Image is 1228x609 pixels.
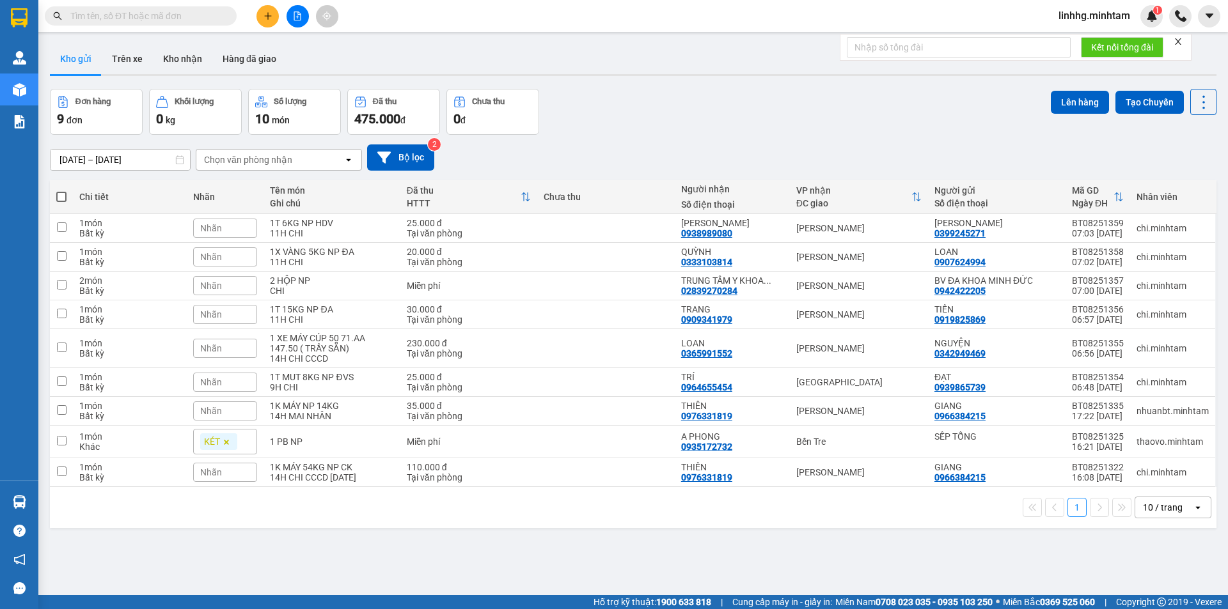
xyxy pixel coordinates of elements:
div: Chi tiết [79,192,180,202]
div: chi.minhtam [1137,281,1209,291]
div: 30.000 đ [407,304,531,314]
div: 11H CHI [270,314,393,325]
div: 0399245271 [934,228,986,238]
span: Miền Bắc [1003,595,1095,609]
span: linhhg.minhtam [1048,8,1140,24]
span: kg [166,115,175,125]
span: | [721,595,723,609]
div: CHI [270,286,393,296]
div: Tại văn phòng [407,411,531,421]
div: 0942422205 [934,286,986,296]
span: Nhãn [200,281,222,291]
div: 16:08 [DATE] [1072,472,1124,482]
button: Bộ lọc [367,144,434,171]
div: 0365991552 [681,348,732,358]
div: BT08251356 [1072,304,1124,314]
span: 1 [1155,6,1160,15]
div: 25.000 đ [407,372,531,382]
div: NGUYỆN [934,338,1059,348]
th: Toggle SortBy [1066,180,1130,214]
div: Miễn phí [407,436,531,447]
button: Kho gửi [50,43,102,74]
button: Số lượng10món [248,89,341,135]
span: caret-down [1204,10,1215,22]
img: phone-icon [1175,10,1186,22]
div: Tên món [270,185,393,196]
div: Bất kỳ [79,411,180,421]
span: Kết nối tổng đài [1091,40,1153,54]
div: 230.000 đ [407,338,531,348]
button: Kết nối tổng đài [1081,37,1163,58]
div: 0976331819 [681,472,732,482]
div: BT08251358 [1072,247,1124,257]
div: Tại văn phòng [407,314,531,325]
div: Miễn phí [407,281,531,291]
span: notification [13,553,26,566]
div: THIÊN [681,401,783,411]
div: Ghi chú [270,198,393,208]
th: Toggle SortBy [790,180,928,214]
div: 1 món [79,462,180,472]
div: TRANG [681,304,783,314]
button: Chưa thu0đ [446,89,539,135]
span: món [272,115,290,125]
div: BT08251357 [1072,275,1124,286]
span: KÉT [204,436,220,447]
div: Số điện thoại [934,198,1059,208]
div: Đã thu [373,97,397,106]
div: chi.minhtam [1137,467,1209,477]
div: HTTT [407,198,521,208]
div: 1 món [79,372,180,382]
div: Số lượng [274,97,306,106]
div: Bất kỳ [79,257,180,267]
span: | [1105,595,1106,609]
span: đơn [67,115,83,125]
span: file-add [293,12,302,20]
div: 2 món [79,275,180,286]
div: Ngày ĐH [1072,198,1114,208]
div: 1 món [79,401,180,411]
div: chi.minhtam [1137,252,1209,262]
div: 25.000 đ [407,218,531,228]
div: GIANG [934,401,1059,411]
span: close [1174,37,1183,46]
div: 1 món [79,338,180,348]
div: A PHONG [681,431,783,442]
div: THIÊN [681,462,783,472]
div: 06:57 [DATE] [1072,314,1124,325]
div: 0909341979 [681,314,732,325]
span: question-circle [13,525,26,537]
div: THANH LIÊM [934,218,1059,228]
button: Đã thu475.000đ [347,89,440,135]
img: logo-vxr [11,8,28,27]
img: warehouse-icon [13,495,26,509]
div: Mã GD [1072,185,1114,196]
div: 1 món [79,218,180,228]
span: Nhãn [200,377,222,387]
div: 1 PB NP [270,436,393,447]
div: [PERSON_NAME] [796,223,922,233]
div: 0342949469 [934,348,986,358]
div: LOAN [681,338,783,348]
div: Số điện thoại [681,199,783,210]
button: caret-down [1198,5,1220,27]
span: Nhãn [200,406,222,416]
div: chi.minhtam [1137,377,1209,387]
div: 0907624994 [934,257,986,267]
strong: 1900 633 818 [656,597,711,607]
div: 0939865739 [934,382,986,392]
div: 0333103814 [681,257,732,267]
div: 11H CHI [270,228,393,238]
div: BT08251355 [1072,338,1124,348]
div: 02839270284 [681,286,737,296]
span: Nhãn [200,343,222,353]
strong: 0369 525 060 [1040,597,1095,607]
div: ĐC giao [796,198,911,208]
div: chi.minhtam [1137,309,1209,320]
button: aim [316,5,338,27]
span: Nhãn [200,223,222,233]
img: warehouse-icon [13,83,26,96]
div: Bất kỳ [79,228,180,238]
svg: open [343,155,354,165]
span: plus [264,12,272,20]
